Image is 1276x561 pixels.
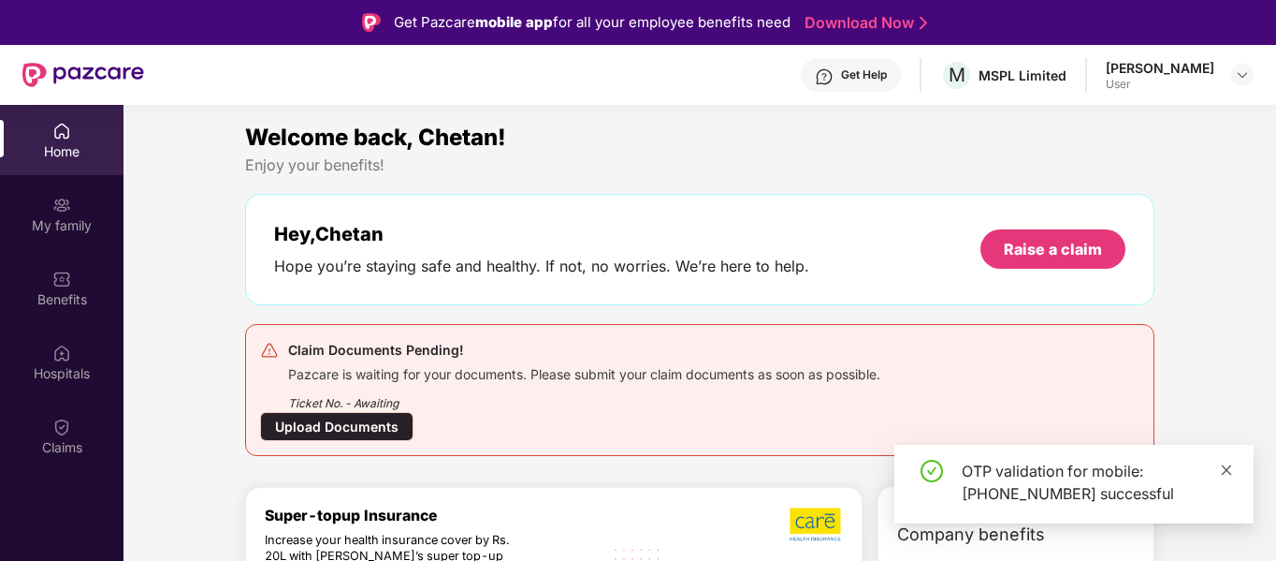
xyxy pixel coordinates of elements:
div: Upload Documents [260,412,413,441]
span: Welcome back, Chetan! [245,124,506,151]
a: Download Now [805,13,921,33]
div: Ticket No. - Awaiting [288,383,880,412]
img: svg+xml;base64,PHN2ZyBpZD0iSGVscC0zMngzMiIgeG1sbnM9Imh0dHA6Ly93d3cudzMub3JnLzIwMDAvc3ZnIiB3aWR0aD... [815,67,834,86]
div: Hope you’re staying safe and healthy. If not, no worries. We’re here to help. [274,257,809,276]
div: Pazcare is waiting for your documents. Please submit your claim documents as soon as possible. [288,362,880,383]
img: svg+xml;base64,PHN2ZyBpZD0iSG9zcGl0YWxzIiB4bWxucz0iaHR0cDovL3d3dy53My5vcmcvMjAwMC9zdmciIHdpZHRoPS... [52,344,71,362]
img: Logo [362,13,381,32]
div: OTP validation for mobile: [PHONE_NUMBER] successful [962,460,1231,505]
img: svg+xml;base64,PHN2ZyB3aWR0aD0iMjAiIGhlaWdodD0iMjAiIHZpZXdCb3g9IjAgMCAyMCAyMCIgZmlsbD0ibm9uZSIgeG... [52,196,71,214]
span: M [949,64,965,86]
div: Claim Documents Pending! [288,339,880,362]
img: New Pazcare Logo [22,63,144,87]
div: MSPL Limited [979,66,1066,84]
div: Get Pazcare for all your employee benefits need [394,11,790,34]
span: close [1220,464,1233,477]
div: User [1106,77,1214,92]
div: [PERSON_NAME] [1106,59,1214,77]
div: Get Help [841,67,887,82]
img: svg+xml;base64,PHN2ZyBpZD0iSG9tZSIgeG1sbnM9Imh0dHA6Ly93d3cudzMub3JnLzIwMDAvc3ZnIiB3aWR0aD0iMjAiIG... [52,122,71,140]
img: Stroke [920,13,927,33]
div: Raise a claim [1004,239,1102,259]
img: svg+xml;base64,PHN2ZyB4bWxucz0iaHR0cDovL3d3dy53My5vcmcvMjAwMC9zdmciIHdpZHRoPSIyNCIgaGVpZ2h0PSIyNC... [260,341,279,360]
img: svg+xml;base64,PHN2ZyBpZD0iQmVuZWZpdHMiIHhtbG5zPSJodHRwOi8vd3d3LnczLm9yZy8yMDAwL3N2ZyIgd2lkdGg9Ij... [52,270,71,288]
span: check-circle [921,460,943,482]
div: Hey, Chetan [274,223,809,245]
strong: mobile app [475,13,553,31]
img: b5dec4f62d2307b9de63beb79f102df3.png [790,507,843,542]
img: svg+xml;base64,PHN2ZyBpZD0iQ2xhaW0iIHhtbG5zPSJodHRwOi8vd3d3LnczLm9yZy8yMDAwL3N2ZyIgd2lkdGg9IjIwIi... [52,418,71,436]
div: Super-topup Insurance [265,507,602,524]
img: svg+xml;base64,PHN2ZyBpZD0iRHJvcGRvd24tMzJ4MzIiIHhtbG5zPSJodHRwOi8vd3d3LnczLm9yZy8yMDAwL3N2ZyIgd2... [1235,67,1250,82]
div: Enjoy your benefits! [245,155,1154,175]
